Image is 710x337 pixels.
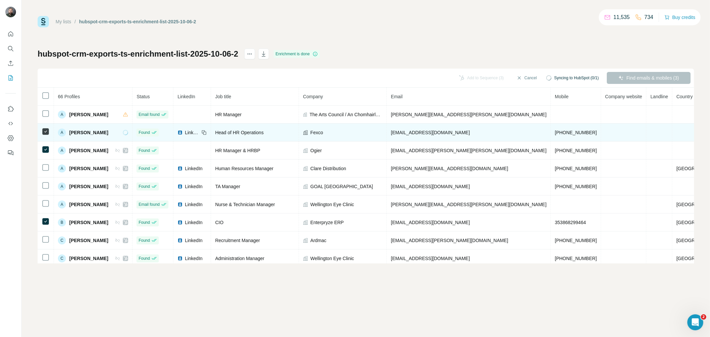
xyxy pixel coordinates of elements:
[215,256,264,261] span: Administration Manager
[58,111,66,119] div: A
[58,182,66,190] div: A
[185,219,202,226] span: LinkedIn
[391,94,402,99] span: Email
[177,220,183,225] img: LinkedIn logo
[138,201,159,207] span: Email found
[185,201,202,208] span: LinkedIn
[185,237,202,244] span: LinkedIn
[244,49,255,59] button: actions
[555,238,597,243] span: [PHONE_NUMBER]
[391,148,547,153] span: [EMAIL_ADDRESS][PERSON_NAME][PERSON_NAME][DOMAIN_NAME]
[391,112,547,117] span: [PERSON_NAME][EMAIL_ADDRESS][PERSON_NAME][DOMAIN_NAME]
[58,236,66,244] div: C
[5,118,16,130] button: Use Surfe API
[310,183,373,190] span: GOAL [GEOGRAPHIC_DATA]
[613,13,630,21] p: 11,535
[605,94,642,99] span: Company website
[177,166,183,171] img: LinkedIn logo
[58,165,66,172] div: A
[69,255,108,262] span: [PERSON_NAME]
[644,13,653,21] p: 734
[138,112,159,118] span: Email found
[177,184,183,189] img: LinkedIn logo
[177,256,183,261] img: LinkedIn logo
[215,166,273,171] span: Human Resources Manager
[215,94,231,99] span: Job title
[512,72,542,84] button: Cancel
[138,219,150,225] span: Found
[5,28,16,40] button: Quick start
[69,201,108,208] span: [PERSON_NAME]
[391,166,508,171] span: [PERSON_NAME][EMAIL_ADDRESS][DOMAIN_NAME]
[5,43,16,55] button: Search
[391,202,547,207] span: [PERSON_NAME][EMAIL_ADDRESS][PERSON_NAME][DOMAIN_NAME]
[38,16,49,27] img: Surfe Logo
[58,254,66,262] div: C
[310,111,382,118] span: The Arts Council / An Chomhairle Ealaíon
[5,132,16,144] button: Dashboard
[215,202,275,207] span: Nurse & Technician Manager
[185,183,202,190] span: LinkedIn
[185,165,202,172] span: LinkedIn
[215,148,260,153] span: HR Manager & HRBP
[215,130,264,135] span: Head of HR Operations
[391,220,470,225] span: [EMAIL_ADDRESS][DOMAIN_NAME]
[177,130,183,135] img: LinkedIn logo
[58,200,66,208] div: A
[215,184,240,189] span: TA Manager
[58,218,66,226] div: B
[177,238,183,243] img: LinkedIn logo
[69,237,108,244] span: [PERSON_NAME]
[5,103,16,115] button: Use Surfe on LinkedIn
[58,94,80,99] span: 66 Profiles
[75,18,76,25] li: /
[138,183,150,189] span: Found
[5,72,16,84] button: My lists
[310,219,344,226] span: Enterpryze ERP
[391,256,470,261] span: [EMAIL_ADDRESS][DOMAIN_NAME]
[687,314,703,330] iframe: Intercom live chat
[69,147,108,154] span: [PERSON_NAME]
[274,50,320,58] div: Enrichment is done
[215,112,241,117] span: HR Manager
[138,255,150,261] span: Found
[391,184,470,189] span: [EMAIL_ADDRESS][DOMAIN_NAME]
[215,238,260,243] span: Recruitment Manager
[310,165,346,172] span: Clare Distribution
[56,19,71,24] a: My lists
[138,166,150,171] span: Found
[650,94,668,99] span: Landline
[555,148,597,153] span: [PHONE_NUMBER]
[5,57,16,69] button: Enrich CSV
[138,130,150,136] span: Found
[310,237,326,244] span: Ardmac
[138,148,150,154] span: Found
[555,166,597,171] span: [PHONE_NUMBER]
[215,220,223,225] span: CIO
[69,129,108,136] span: [PERSON_NAME]
[5,147,16,159] button: Feedback
[58,129,66,137] div: A
[555,130,597,135] span: [PHONE_NUMBER]
[664,13,695,22] button: Buy credits
[177,202,183,207] img: LinkedIn logo
[5,7,16,17] img: Avatar
[38,49,238,59] h1: hubspot-crm-exports-ts-enrichment-list-2025-10-06-2
[138,237,150,243] span: Found
[555,184,597,189] span: [PHONE_NUMBER]
[177,94,195,99] span: LinkedIn
[391,238,508,243] span: [EMAIL_ADDRESS][PERSON_NAME][DOMAIN_NAME]
[701,314,706,320] span: 2
[58,147,66,155] div: A
[136,94,150,99] span: Status
[391,130,470,135] span: [EMAIL_ADDRESS][DOMAIN_NAME]
[310,147,322,154] span: Ogier
[185,255,202,262] span: LinkedIn
[69,165,108,172] span: [PERSON_NAME]
[310,255,354,262] span: Wellington Eye Clinic
[555,220,586,225] span: 353868299464
[555,256,597,261] span: [PHONE_NUMBER]
[69,219,108,226] span: [PERSON_NAME]
[554,75,599,81] span: Syncing to HubSpot (0/1)
[310,201,354,208] span: Wellington Eye Clinic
